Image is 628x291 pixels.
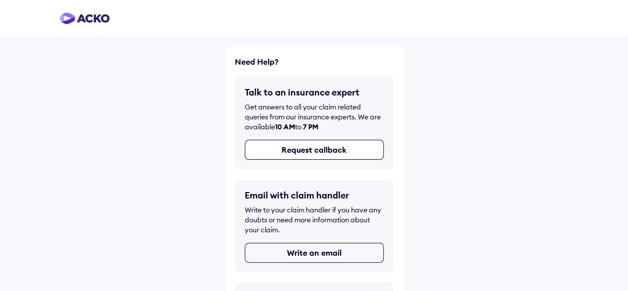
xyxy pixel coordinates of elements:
[245,190,384,201] h5: Email with claim handler
[275,122,295,131] span: 10 AM
[303,122,318,131] span: 7 PM
[235,57,394,67] h6: Need Help?
[245,205,384,235] div: Write to your claim handler if you have any doubts or need more information about your claim.
[245,102,384,132] div: Get answers to all your claim related queries from our insurance experts. We are available to
[245,140,384,160] button: Request callback
[245,87,384,98] h5: Talk to an insurance expert
[245,243,384,263] button: Write an email
[60,12,110,24] img: horizontal-gradient.png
